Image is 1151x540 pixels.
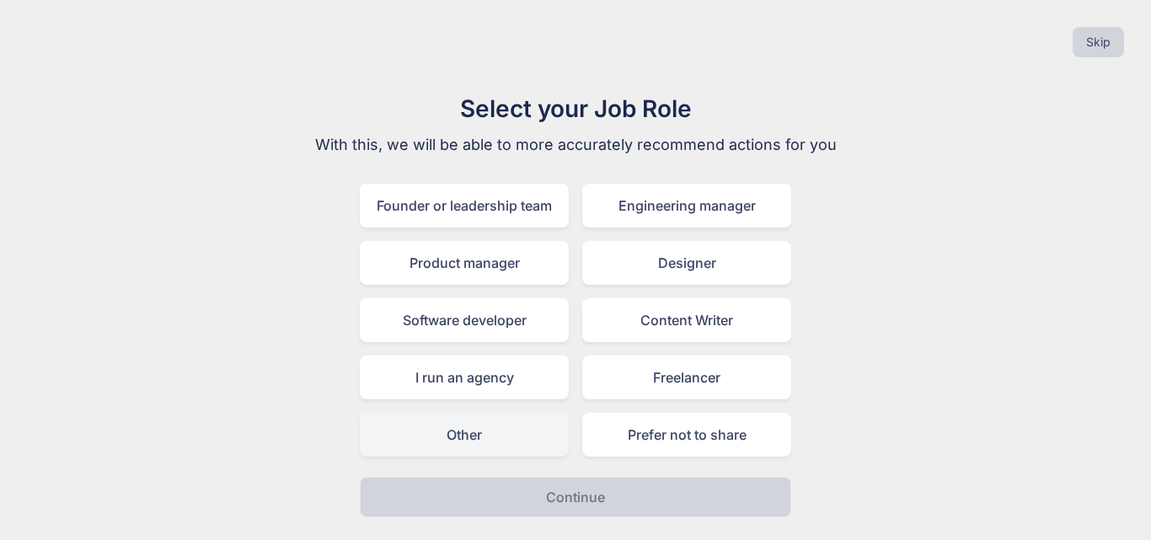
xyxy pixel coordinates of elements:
div: Software developer [360,298,569,342]
button: Continue [360,477,791,517]
div: Product manager [360,241,569,285]
div: Engineering manager [582,184,791,227]
div: Other [360,413,569,457]
div: Prefer not to share [582,413,791,457]
p: Continue [546,487,605,507]
button: Skip [1073,27,1124,57]
div: Freelancer [582,356,791,399]
h1: Select your Job Role [292,91,859,126]
p: With this, we will be able to more accurately recommend actions for you [292,133,859,157]
div: Designer [582,241,791,285]
div: I run an agency [360,356,569,399]
div: Founder or leadership team [360,184,569,227]
div: Content Writer [582,298,791,342]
